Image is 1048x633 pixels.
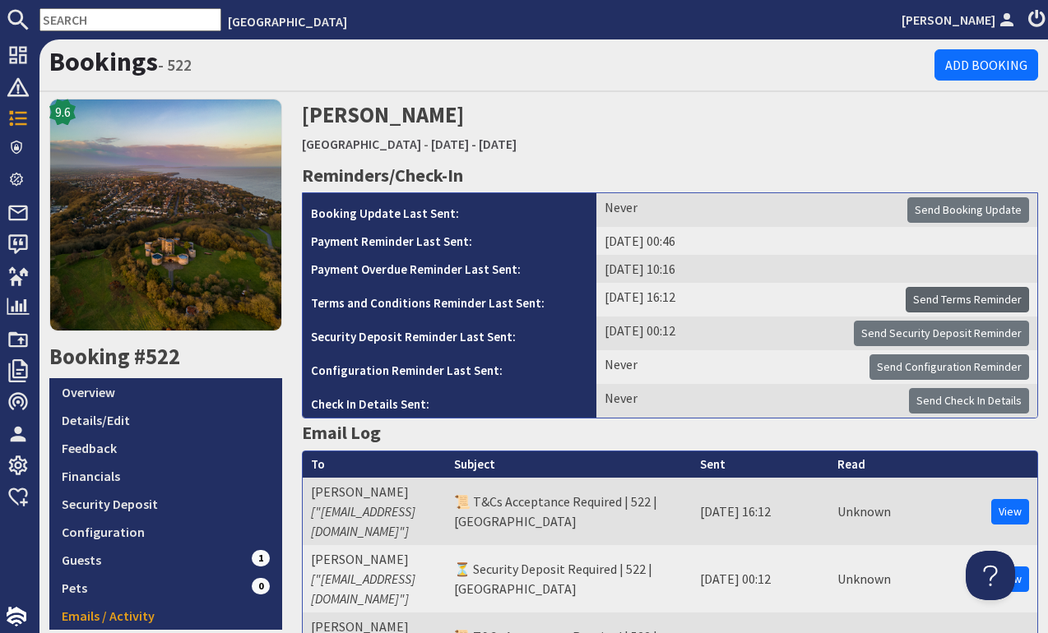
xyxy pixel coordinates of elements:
[966,551,1015,600] iframe: Toggle Customer Support
[596,227,1037,255] td: [DATE] 00:46
[49,574,282,602] a: Pets0
[907,197,1029,223] button: Send Booking Update
[869,354,1029,380] button: Send Configuration Reminder
[49,378,282,406] a: Overview
[692,545,830,612] td: [DATE] 00:12
[49,406,282,434] a: Details/Edit
[596,193,1037,227] td: Never
[303,478,447,545] td: [PERSON_NAME]
[49,99,282,344] a: 9.6
[303,316,596,350] th: Security Deposit Reminder Last Sent:
[991,499,1029,524] a: View
[596,283,1037,316] td: [DATE] 16:12
[49,462,282,490] a: Financials
[902,10,1018,30] a: [PERSON_NAME]
[302,161,1039,189] h3: Reminders/Check-In
[303,283,596,316] th: Terms and Conditions Reminder Last Sent:
[252,578,270,594] span: 0
[311,503,415,539] i: ["[EMAIL_ADDRESS][DOMAIN_NAME]"]
[303,451,447,478] th: To
[877,359,1022,374] span: Send Configuration Reminder
[596,384,1037,418] td: Never
[692,451,830,478] th: Sent
[913,292,1022,307] span: Send Terms Reminder
[39,8,221,31] input: SEARCH
[916,393,1022,408] span: Send Check In Details
[303,384,596,418] th: Check In Details Sent:
[49,518,282,546] a: Configuration
[596,255,1037,283] td: [DATE] 10:16
[915,202,1022,217] span: Send Booking Update
[596,350,1037,384] td: Never
[829,451,899,478] th: Read
[424,136,429,152] span: -
[431,136,517,152] a: [DATE] - [DATE]
[49,344,282,370] h2: Booking #522
[49,45,158,78] a: Bookings
[446,451,691,478] th: Subject
[909,388,1029,414] button: Send Check In Details
[303,545,447,612] td: [PERSON_NAME]
[311,571,415,607] i: ["[EMAIL_ADDRESS][DOMAIN_NAME]"]
[303,350,596,384] th: Configuration Reminder Last Sent:
[861,326,1022,340] span: Send Security Deposit Reminder
[302,136,421,152] a: [GEOGRAPHIC_DATA]
[228,13,347,30] a: [GEOGRAPHIC_DATA]
[49,434,282,462] a: Feedback
[49,546,282,574] a: Guests1
[303,255,596,283] th: Payment Overdue Reminder Last Sent:
[906,287,1029,312] button: Send Terms Reminder
[596,316,1037,350] td: [DATE] 00:12
[692,478,830,545] td: [DATE] 16:12
[303,193,596,227] th: Booking Update Last Sent:
[7,607,26,626] img: staytech_i_w-64f4e8e9ee0a9c174fd5317b4b171b261742d2d393467e5bdba4413f4f884c10.svg
[829,478,899,545] td: Unknown
[55,102,71,122] span: 9.6
[446,545,691,612] td: ⏳ Security Deposit Required | 522 | [GEOGRAPHIC_DATA]
[302,99,786,157] h2: [PERSON_NAME]
[49,490,282,518] a: Security Deposit
[49,99,282,331] img: Walton Castle's icon
[302,418,1039,446] h3: Email Log
[934,49,1038,81] a: Add Booking
[303,227,596,255] th: Payment Reminder Last Sent:
[252,550,270,566] span: 1
[49,602,282,630] a: Emails / Activity
[854,321,1029,346] button: Send Security Deposit Reminder
[158,55,192,75] small: - 522
[446,478,691,545] td: 📜 T&Cs Acceptance Required | 522 | [GEOGRAPHIC_DATA]
[829,545,899,612] td: Unknown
